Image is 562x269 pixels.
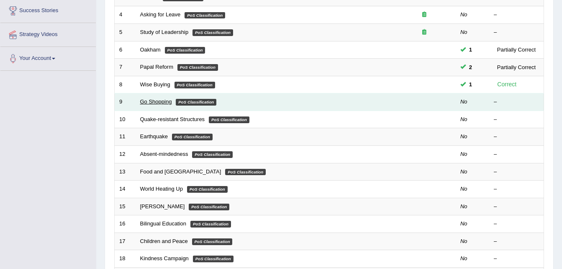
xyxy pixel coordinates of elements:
a: [PERSON_NAME] [140,203,185,210]
div: – [494,168,539,176]
div: – [494,255,539,263]
em: No [460,11,467,18]
div: Partially Correct [494,45,539,54]
div: – [494,185,539,193]
td: 9 [115,93,136,111]
td: 18 [115,250,136,268]
em: No [460,238,467,244]
td: 7 [115,59,136,76]
td: 14 [115,181,136,198]
div: – [494,238,539,246]
td: 8 [115,76,136,93]
span: You can still take this question [466,63,475,72]
em: PoS Classification [172,134,213,140]
span: You can still take this question [466,80,475,89]
em: No [460,151,467,157]
div: Partially Correct [494,63,539,72]
em: No [460,203,467,210]
a: Wise Buying [140,81,170,88]
em: PoS Classification [209,116,249,123]
a: Oakham [140,47,161,53]
em: No [460,29,467,35]
div: – [494,116,539,124]
td: 15 [115,198,136,215]
em: No [460,133,467,140]
div: – [494,11,539,19]
div: – [494,150,539,158]
em: PoS Classification [192,238,233,245]
td: 12 [115,145,136,163]
div: Exam occurring question [398,28,451,36]
a: Asking for Leave [140,11,181,18]
em: No [460,98,467,105]
a: Strategy Videos [0,23,96,44]
a: World Heating Up [140,186,183,192]
em: PoS Classification [192,29,233,36]
a: Food and [GEOGRAPHIC_DATA] [140,168,221,175]
em: No [460,255,467,261]
div: – [494,203,539,211]
div: – [494,133,539,141]
td: 17 [115,233,136,250]
em: PoS Classification [165,47,205,54]
em: PoS Classification [187,186,228,193]
td: 5 [115,24,136,41]
em: PoS Classification [176,99,216,106]
a: Go Shopping [140,98,172,105]
em: No [460,186,467,192]
em: PoS Classification [175,82,215,88]
td: 4 [115,6,136,24]
div: – [494,28,539,36]
em: PoS Classification [225,169,266,176]
em: PoS Classification [177,64,218,71]
td: 6 [115,41,136,59]
a: Earthquake [140,133,168,140]
div: Correct [494,80,520,89]
em: No [460,168,467,175]
a: Kindness Campaign [140,255,189,261]
div: Exam occurring question [398,11,451,19]
em: No [460,220,467,227]
a: Absent-mindedness [140,151,188,157]
a: Quake-resistant Structures [140,116,205,122]
em: PoS Classification [193,256,234,262]
a: Bilingual Education [140,220,187,227]
div: – [494,98,539,106]
em: PoS Classification [185,12,225,19]
td: 13 [115,163,136,181]
a: Study of Leadership [140,29,189,35]
td: 16 [115,215,136,233]
div: – [494,220,539,228]
td: 11 [115,128,136,146]
span: You can still take this question [466,45,475,54]
a: Your Account [0,47,96,68]
td: 10 [115,111,136,128]
a: Papal Reform [140,64,173,70]
em: PoS Classification [189,204,229,210]
em: PoS Classification [192,151,233,158]
em: PoS Classification [190,221,231,228]
a: Children and Peace [140,238,188,244]
em: No [460,116,467,122]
